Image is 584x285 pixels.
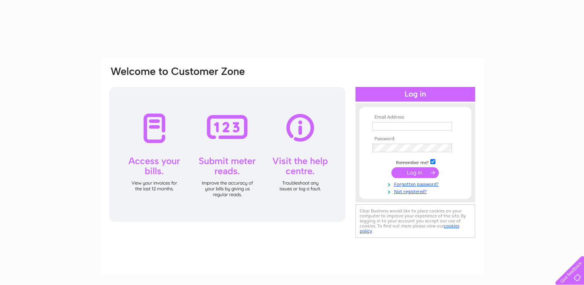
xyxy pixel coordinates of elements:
input: Submit [391,167,439,178]
a: Not registered? [372,187,460,195]
th: Email Address: [371,115,460,120]
a: Forgotten password? [372,180,460,187]
td: Remember me? [371,158,460,166]
th: Password: [371,136,460,142]
div: Clear Business would like to place cookies on your computer to improve your experience of the sit... [355,204,475,238]
a: cookies policy [360,223,459,234]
